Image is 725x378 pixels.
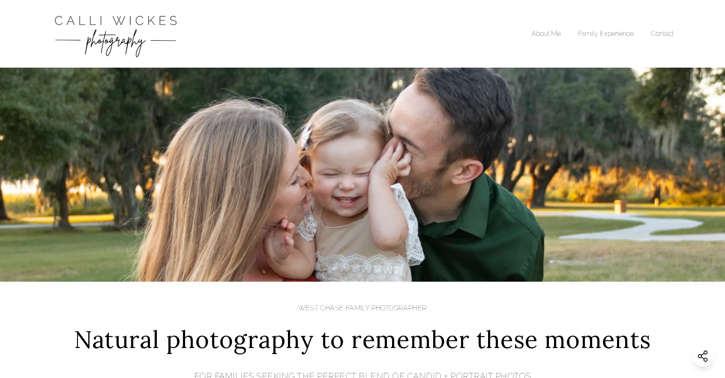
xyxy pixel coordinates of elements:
[51,9,180,59] a: Calli Wickes Photography Home Page
[74,322,651,357] span: Natural photography to remember these moments
[531,30,561,38] a: About Me
[74,303,651,313] h1: WEST CHASE FAMILY PHOTOGRAPHER
[692,345,714,367] button: Share this website
[51,9,180,59] img: Calli Wickes Photography Logo
[651,30,674,38] a: Contact
[578,30,634,38] a: Family Experience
